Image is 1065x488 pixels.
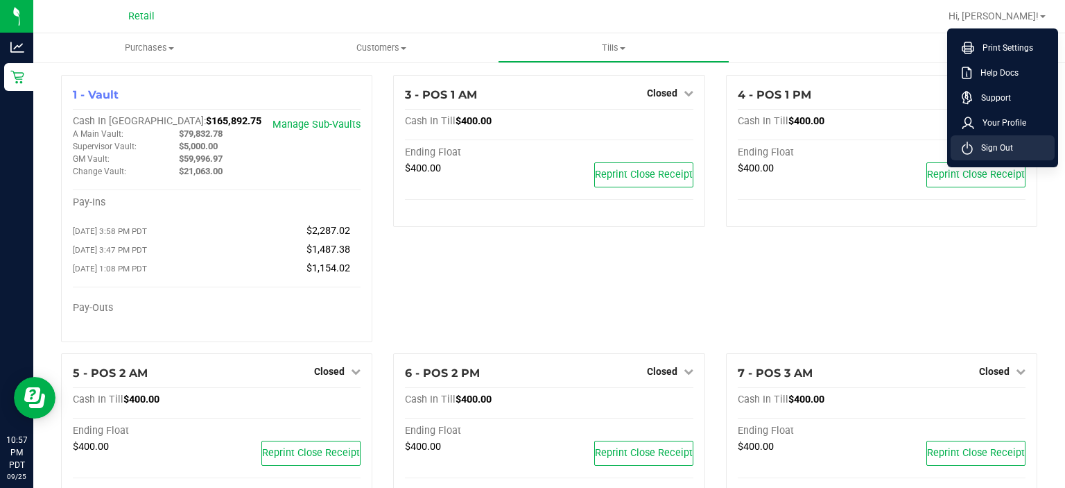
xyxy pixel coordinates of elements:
[73,115,206,127] span: Cash In [GEOGRAPHIC_DATA]:
[73,129,123,139] span: A Main Vault:
[972,66,1019,80] span: Help Docs
[206,115,261,127] span: $165,892.75
[738,162,774,174] span: $400.00
[73,441,109,453] span: $400.00
[73,425,217,437] div: Ending Float
[595,169,693,180] span: Reprint Close Receipt
[962,91,1049,105] a: Support
[179,128,223,139] span: $79,832.78
[73,142,137,151] span: Supervisor Vault:
[927,447,1025,459] span: Reprint Close Receipt
[974,116,1026,130] span: Your Profile
[788,115,824,127] span: $400.00
[499,42,729,54] span: Tills
[738,367,813,380] span: 7 - POS 3 AM
[405,146,549,159] div: Ending Float
[738,425,882,437] div: Ending Float
[405,115,456,127] span: Cash In Till
[179,153,223,164] span: $59,996.97
[926,441,1025,466] button: Reprint Close Receipt
[10,70,24,84] inline-svg: Retail
[405,425,549,437] div: Ending Float
[306,225,350,237] span: $2,287.02
[594,162,693,187] button: Reprint Close Receipt
[405,162,441,174] span: $400.00
[73,394,123,405] span: Cash In Till
[595,447,693,459] span: Reprint Close Receipt
[73,88,119,101] span: 1 - Vault
[962,66,1049,80] a: Help Docs
[594,441,693,466] button: Reprint Close Receipt
[738,146,882,159] div: Ending Float
[456,394,492,405] span: $400.00
[927,169,1025,180] span: Reprint Close Receipt
[123,394,159,405] span: $400.00
[266,42,497,54] span: Customers
[306,244,350,255] span: $1,487.38
[498,33,730,62] a: Tills
[73,167,126,176] span: Change Vault:
[788,394,824,405] span: $400.00
[10,40,24,54] inline-svg: Analytics
[647,87,677,99] span: Closed
[974,41,1033,55] span: Print Settings
[738,441,774,453] span: $400.00
[949,10,1039,22] span: Hi, [PERSON_NAME]!
[647,366,677,377] span: Closed
[73,245,147,255] span: [DATE] 3:47 PM PDT
[405,367,480,380] span: 6 - POS 2 PM
[73,367,148,380] span: 5 - POS 2 AM
[738,394,788,405] span: Cash In Till
[266,33,498,62] a: Customers
[73,226,147,236] span: [DATE] 3:58 PM PDT
[262,447,360,459] span: Reprint Close Receipt
[951,135,1055,160] li: Sign Out
[314,366,345,377] span: Closed
[306,262,350,274] span: $1,154.02
[973,141,1013,155] span: Sign Out
[73,154,110,164] span: GM Vault:
[405,88,477,101] span: 3 - POS 1 AM
[973,91,1011,105] span: Support
[272,119,361,131] a: Manage Sub-Vaults
[179,166,223,176] span: $21,063.00
[14,377,55,419] iframe: Resource center
[33,33,266,62] a: Purchases
[405,394,456,405] span: Cash In Till
[6,434,27,471] p: 10:57 PM PDT
[73,302,217,314] div: Pay-Outs
[179,141,218,151] span: $5,000.00
[6,471,27,482] p: 09/25
[738,115,788,127] span: Cash In Till
[73,196,217,209] div: Pay-Ins
[33,42,266,54] span: Purchases
[926,162,1025,187] button: Reprint Close Receipt
[979,366,1010,377] span: Closed
[405,441,441,453] span: $400.00
[261,441,361,466] button: Reprint Close Receipt
[73,264,147,274] span: [DATE] 1:08 PM PDT
[738,88,811,101] span: 4 - POS 1 PM
[128,10,155,22] span: Retail
[456,115,492,127] span: $400.00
